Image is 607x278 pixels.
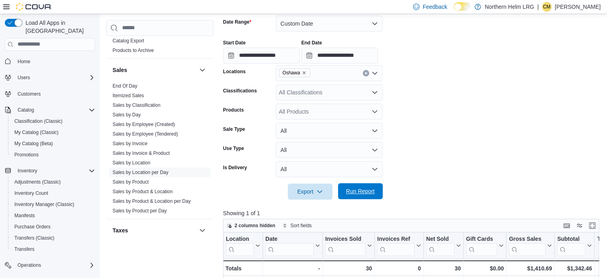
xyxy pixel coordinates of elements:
[291,222,312,229] span: Sort fields
[198,226,207,235] button: Taxes
[338,183,383,199] button: Run Report
[14,89,44,99] a: Customers
[454,2,471,11] input: Dark Mode
[113,102,160,108] a: Sales by Classification
[11,188,95,198] span: Inventory Count
[11,128,95,137] span: My Catalog (Classic)
[372,89,378,96] button: Open list of options
[11,150,95,160] span: Promotions
[11,211,95,220] span: Manifests
[11,244,95,254] span: Transfers
[113,244,136,249] a: Tax Details
[325,235,366,256] div: Invoices Sold
[113,141,147,146] a: Sales by Invoice
[14,89,95,99] span: Customers
[8,176,98,188] button: Adjustments (Classic)
[113,198,191,204] span: Sales by Product & Location per Day
[265,235,314,243] div: Date
[223,126,245,132] label: Sale Type
[8,116,98,127] button: Classification (Classic)
[11,233,95,243] span: Transfers (Classic)
[14,246,34,252] span: Transfers
[198,65,207,75] button: Sales
[509,235,552,256] button: Gross Sales
[113,83,137,89] a: End Of Day
[265,264,320,273] div: -
[372,108,378,115] button: Open list of options
[11,177,64,187] a: Adjustments (Classic)
[11,211,38,220] a: Manifests
[11,139,56,148] a: My Catalog (Beta)
[113,38,144,44] a: Catalog Export
[2,72,98,83] button: Users
[223,40,246,46] label: Start Date
[235,222,275,229] span: 2 columns hidden
[113,112,141,118] a: Sales by Day
[2,88,98,100] button: Customers
[346,187,375,195] span: Run Report
[2,260,98,271] button: Operations
[557,235,585,243] div: Subtotal
[14,260,44,270] button: Operations
[113,140,147,147] span: Sales by Invoice
[113,188,173,195] span: Sales by Product & Location
[2,165,98,176] button: Inventory
[113,93,144,98] a: Itemized Sales
[18,58,30,65] span: Home
[11,150,42,160] a: Promotions
[279,68,310,77] span: Oshawa
[14,152,39,158] span: Promotions
[225,264,260,273] div: Totals
[113,66,196,74] button: Sales
[14,166,95,176] span: Inventory
[113,226,128,234] h3: Taxes
[466,235,497,243] div: Gift Cards
[301,48,378,64] input: Press the down key to open a popover containing a calendar.
[14,179,61,185] span: Adjustments (Classic)
[2,104,98,116] button: Catalog
[537,2,539,12] p: |
[14,201,74,208] span: Inventory Manager (Classic)
[106,81,214,219] div: Sales
[113,160,150,166] a: Sales by Location
[557,235,592,256] button: Subtotal
[557,264,592,273] div: $1,342.46
[265,235,320,256] button: Date
[562,221,571,230] button: Keyboard shortcuts
[223,48,300,64] input: Press the down key to open a popover containing a calendar.
[113,179,149,185] a: Sales by Product
[575,221,584,230] button: Display options
[113,121,175,128] span: Sales by Employee (Created)
[11,177,95,187] span: Adjustments (Classic)
[18,262,41,268] span: Operations
[466,235,504,256] button: Gift Cards
[18,91,41,97] span: Customers
[113,92,144,99] span: Itemized Sales
[377,235,414,256] div: Invoices Ref
[113,66,127,74] h3: Sales
[113,208,167,214] span: Sales by Product per Day
[18,74,30,81] span: Users
[587,221,597,230] button: Enter fullscreen
[223,19,251,25] label: Date Range
[423,3,447,11] span: Feedback
[113,150,170,156] span: Sales by Invoice & Product
[283,69,300,77] span: Oshawa
[426,235,454,256] div: Net Sold
[113,131,178,137] a: Sales by Employee (Tendered)
[265,235,314,256] div: Date
[226,235,260,256] button: Location
[276,123,383,139] button: All
[325,235,372,256] button: Invoices Sold
[14,105,37,115] button: Catalog
[113,48,154,53] a: Products to Archive
[8,149,98,160] button: Promotions
[555,2,601,12] p: [PERSON_NAME]
[223,164,247,171] label: Is Delivery
[377,235,414,243] div: Invoices Ref
[11,200,77,209] a: Inventory Manager (Classic)
[113,47,154,54] span: Products to Archive
[8,221,98,232] button: Purchase Orders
